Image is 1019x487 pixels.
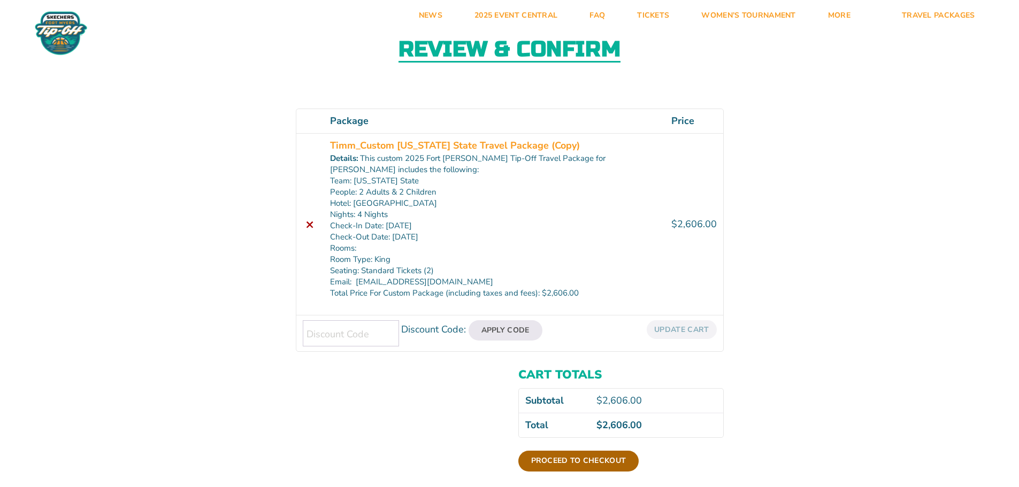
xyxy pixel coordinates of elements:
[399,38,621,63] h2: Review & Confirm
[401,323,466,336] label: Discount Code:
[330,288,658,299] p: Total Price For Custom Package (including taxes and fees): $2,606.00
[324,109,665,133] th: Package
[303,320,399,346] input: Discount Code
[671,218,677,230] span: $
[596,419,642,431] bdi: 2,606.00
[665,109,723,133] th: Price
[647,320,716,339] button: Update cart
[596,394,642,407] bdi: 2,606.00
[518,368,724,382] h2: Cart totals
[303,217,317,231] a: Remove this item
[330,153,358,164] dt: Details:
[596,394,602,407] span: $
[519,389,591,413] th: Subtotal
[596,419,602,431] span: $
[32,11,90,56] img: Fort Myers Tip-Off
[518,451,639,471] a: Proceed to checkout
[330,153,658,175] p: This custom 2025 Fort [PERSON_NAME] Tip-Off Travel Package for [PERSON_NAME] includes the following:
[330,265,658,276] p: Seating: Standard Tickets (2)
[330,276,658,288] p: Email: [EMAIL_ADDRESS][DOMAIN_NAME]
[330,138,580,153] a: Timm_Custom [US_STATE] State Travel Package (Copy)
[469,320,542,341] button: Apply Code
[671,218,717,230] bdi: 2,606.00
[330,175,658,265] p: Team: [US_STATE] State People: 2 Adults & 2 Children Hotel: [GEOGRAPHIC_DATA] Nights: 4 Nights Ch...
[519,413,591,437] th: Total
